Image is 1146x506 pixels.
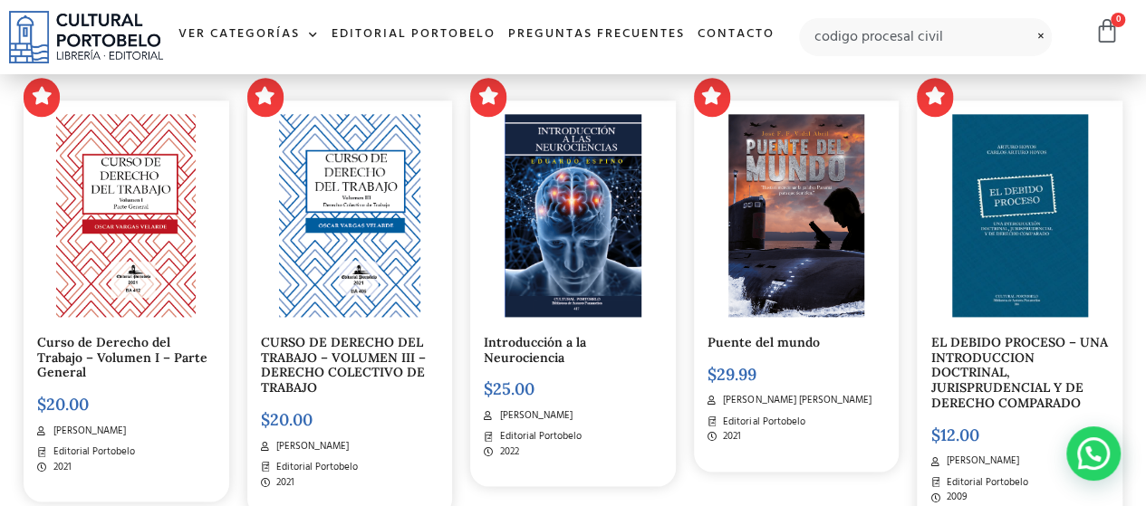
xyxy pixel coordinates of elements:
span: [PERSON_NAME] [272,439,349,454]
a: CURSO DE DERECHO DEL TRABAJO – VOLUMEN III – DERECHO COLECTIVO DE TRABAJO [261,334,426,396]
bdi: 20.00 [37,394,89,415]
input: Búsqueda [799,18,1052,56]
span: [PERSON_NAME] [496,408,573,424]
span: $ [484,378,493,399]
span: 2021 [718,429,741,444]
img: BA104-1.jpg [952,114,1088,317]
a: 0 [1094,18,1120,44]
bdi: 12.00 [930,425,978,445]
bdi: 29.99 [708,364,756,385]
span: $ [37,394,46,415]
a: Ver Categorías [172,15,325,54]
bdi: 25.00 [484,378,534,399]
span: [PERSON_NAME] [PERSON_NAME] [718,393,871,408]
a: Preguntas frecuentes [502,15,691,54]
span: $ [708,364,717,385]
span: $ [930,425,939,445]
span: $ [261,409,270,430]
a: Contacto [691,15,781,54]
span: Limpiar [1030,26,1052,27]
span: Editorial Portobelo [718,415,804,430]
img: Curso_de_Derecho_del_Trabajo_Volumen_3 [279,114,419,317]
span: [PERSON_NAME] [942,453,1019,469]
span: Editorial Portobelo [496,429,582,444]
span: [PERSON_NAME] [49,424,126,439]
a: EL DEBIDO PROCESO – UNA INTRODUCCION DOCTRINAL, JURISPRUDENCIAL Y DE DERECHO COMPARADO [930,334,1107,411]
a: Puente del mundo [708,334,820,350]
img: muestra.png [728,114,863,317]
img: neurociencias.png [505,114,640,317]
span: 2021 [49,460,72,475]
span: Editorial Portobelo [49,444,135,460]
span: Editorial Portobelo [272,460,358,475]
bdi: 20.00 [261,409,313,430]
span: 0 [1111,13,1125,27]
a: Editorial Portobelo [325,15,502,54]
a: Introducción a la Neurociencia [484,334,586,366]
span: 2022 [496,444,519,460]
span: 2021 [272,475,294,491]
span: Editorial Portobelo [942,475,1028,491]
span: 2009 [942,490,968,505]
img: Oscar-Vargas-tomo-1 [56,114,196,317]
a: Curso de Derecho del Trabajo – Volumen I – Parte General [37,334,207,381]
